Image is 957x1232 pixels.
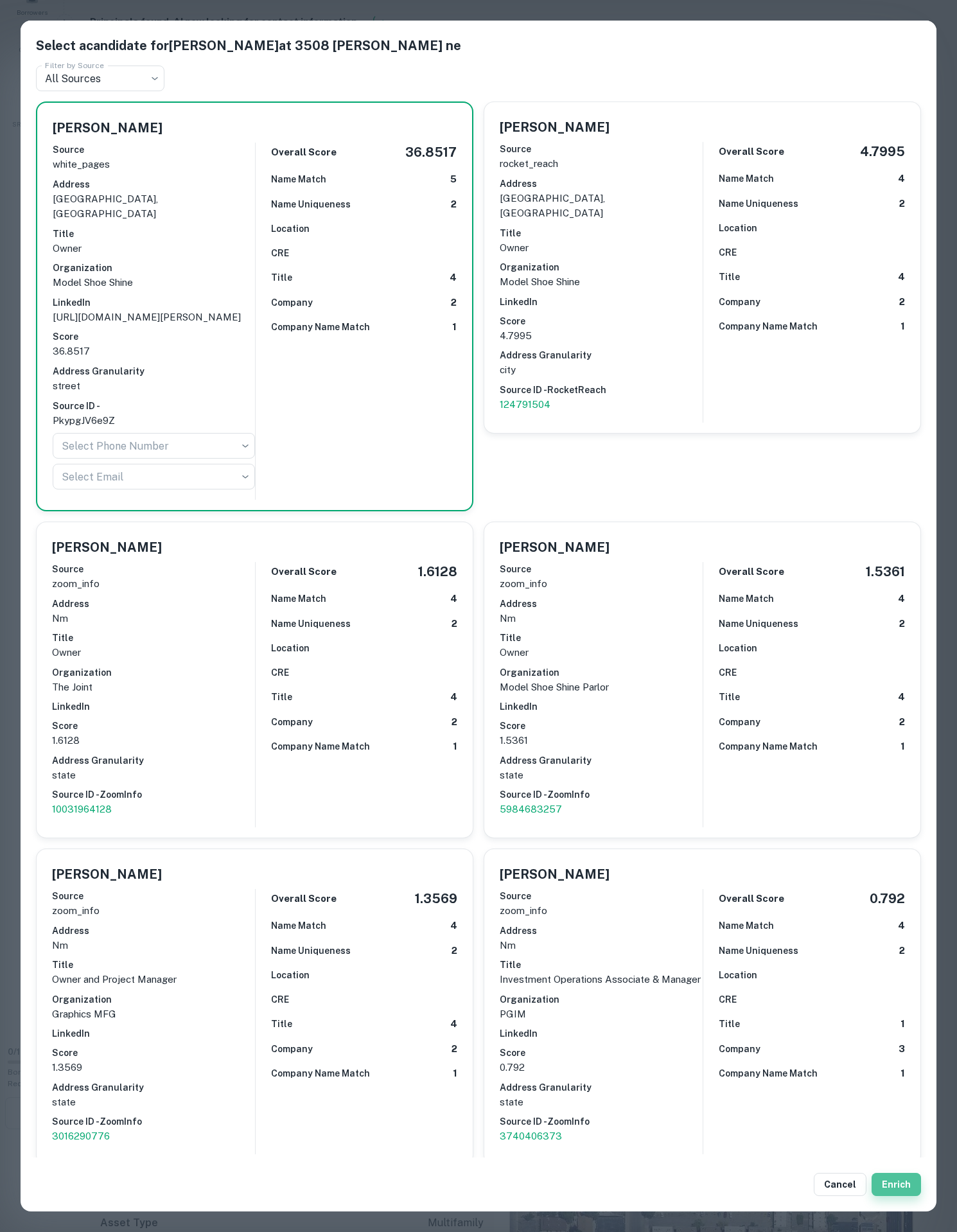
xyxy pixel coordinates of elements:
button: Enrich [872,1173,921,1196]
h6: 4 [450,592,457,606]
h6: LinkedIn [500,700,703,714]
h6: 1 [453,1066,457,1081]
h6: Organization [500,260,703,274]
h6: Source [500,142,703,156]
p: white_pages [53,157,255,172]
h6: Overall Score [271,145,337,160]
h6: Organization [500,992,703,1007]
p: zoom_info [52,903,255,919]
p: state [52,1095,255,1110]
h6: Address Granularity [52,1080,255,1095]
h6: Title [52,958,255,972]
h6: Score [500,719,703,733]
div: ​ [53,464,255,489]
h6: Overall Score [719,892,784,906]
p: [URL][DOMAIN_NAME][PERSON_NAME] [53,310,255,325]
h6: Company Name Match [271,1066,370,1080]
h6: Organization [52,665,255,680]
h6: Name Uniqueness [271,617,351,631]
h6: Address [53,177,255,191]
h6: Location [719,968,757,982]
h5: [PERSON_NAME] [500,865,610,884]
p: PGIM [500,1007,703,1022]
h6: Title [271,1017,292,1031]
p: state [500,768,703,783]
h5: 1.3569 [415,889,457,908]
h6: Company [719,715,760,729]
h6: Organization [500,665,703,680]
button: Cancel [814,1173,866,1196]
h6: Company [719,1042,760,1056]
h5: [PERSON_NAME] [52,865,162,884]
h6: Address [52,924,255,938]
h6: 4 [898,690,905,705]
h6: CRE [719,665,737,680]
p: city [500,362,703,378]
h6: Organization [52,992,255,1007]
a: 3740406373 [500,1129,703,1144]
h6: Company [271,715,313,729]
h6: Name Match [271,592,326,606]
a: 10031964128 [52,802,255,817]
h6: Address [52,597,255,611]
h6: 4 [898,592,905,606]
h6: LinkedIn [500,295,703,309]
h6: Name Match [271,172,326,186]
h6: Source ID - ZoomInfo [500,1114,703,1129]
p: 3016290776 [52,1129,255,1144]
div: ​ [53,433,255,459]
h6: Name Uniqueness [719,944,798,958]
h6: Score [52,1046,255,1060]
h6: 1 [900,739,905,754]
p: Owner and Project Manager [52,972,255,987]
p: 1.3569 [52,1060,255,1075]
h6: Source ID - [53,399,255,413]
h6: 2 [899,295,905,310]
p: 0.792 [500,1060,703,1075]
h6: 2 [452,617,457,631]
h6: 2 [452,1042,457,1057]
h6: CRE [271,992,289,1007]
h5: [PERSON_NAME] [500,118,610,137]
p: [GEOGRAPHIC_DATA], [GEOGRAPHIC_DATA] [500,191,703,221]
h6: 4 [450,919,457,933]
h6: 1 [453,739,457,754]
h6: Name Match [271,919,326,933]
h6: Overall Score [719,565,784,579]
h6: Source [500,562,703,576]
h6: Title [500,226,703,240]
h6: 1 [900,1066,905,1081]
h6: 5 [450,172,457,187]
iframe: Chat Widget [893,1129,957,1191]
p: nm [500,611,703,626]
h6: 2 [452,715,457,730]
h6: 1 [900,1017,905,1032]
h6: Name Match [719,172,774,186]
h5: Select a candidate for [PERSON_NAME] at 3508 [PERSON_NAME] ne [36,36,921,55]
h5: 1.5361 [866,562,905,581]
p: 36.8517 [53,344,255,359]
p: Graphics MFG [52,1007,255,1022]
h6: 2 [452,944,457,958]
h6: Score [500,314,703,328]
h6: Address Granularity [53,364,255,378]
h6: Overall Score [271,892,337,906]
h6: 3 [899,1042,905,1057]
h6: 4 [898,172,905,186]
p: Owner [500,645,703,660]
h6: 2 [451,295,457,310]
h6: Title [719,270,740,284]
p: Model Shoe Shine [500,274,703,290]
h6: Overall Score [271,565,337,579]
h6: Company Name Match [271,739,370,753]
h6: Location [719,641,757,655]
h6: 4 [450,270,457,285]
p: PkypgJV6e9Z [53,413,255,428]
h6: Address Granularity [52,753,255,768]
h6: Score [500,1046,703,1060]
h6: 2 [899,617,905,631]
h6: Organization [53,261,255,275]
h6: Company Name Match [719,739,818,753]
